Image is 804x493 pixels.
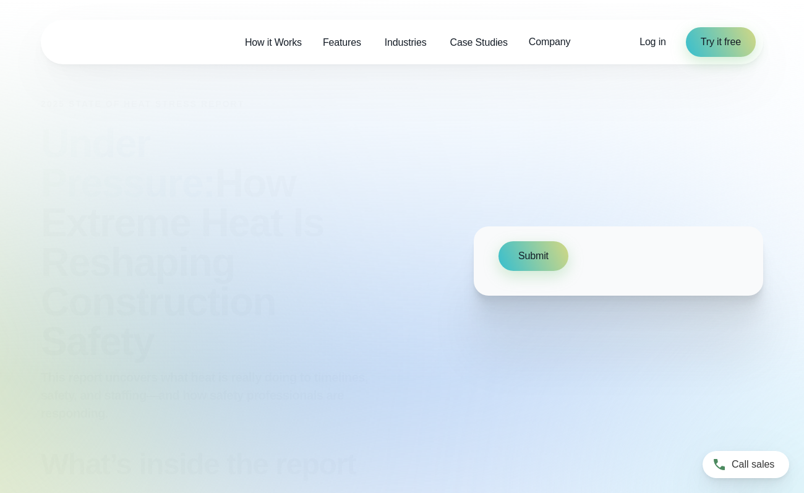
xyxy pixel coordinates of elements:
span: Company [529,35,570,49]
a: Call sales [703,451,789,478]
span: Case Studies [450,35,508,50]
a: Try it free [686,27,756,57]
a: Case Studies [440,30,518,55]
span: Features [323,35,361,50]
span: Industries [385,35,427,50]
button: Submit [498,241,568,271]
span: Log in [639,36,666,47]
a: Log in [639,35,666,49]
span: Call sales [732,457,774,472]
span: Submit [518,249,549,264]
a: How it Works [234,30,312,55]
span: Try it free [701,35,741,49]
span: How it Works [245,35,302,50]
